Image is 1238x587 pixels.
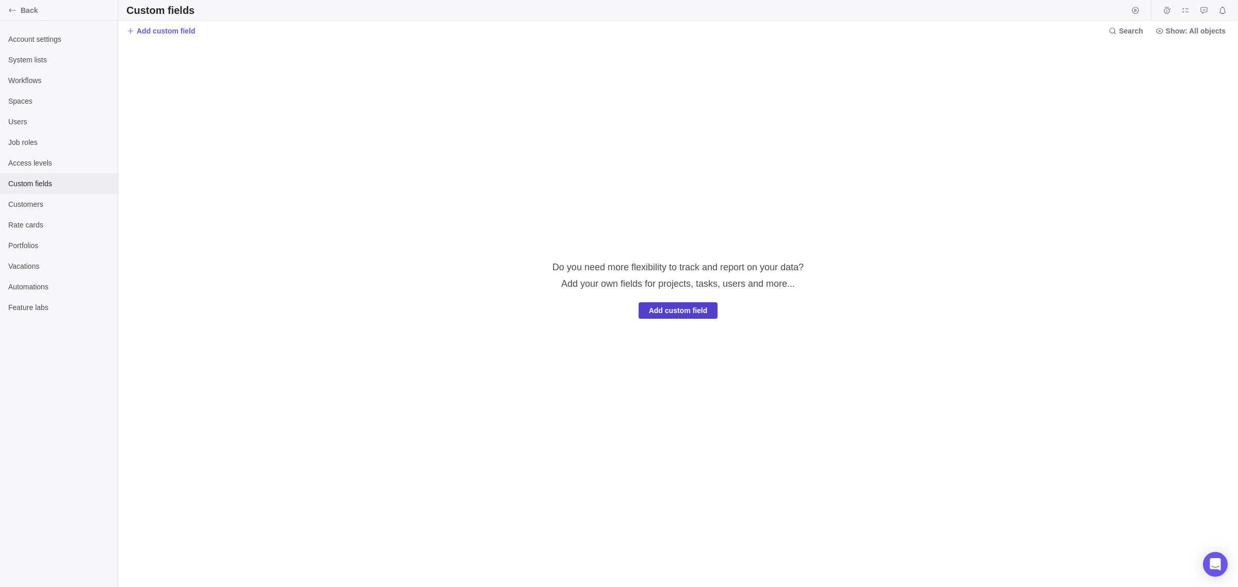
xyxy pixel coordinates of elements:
[8,178,109,189] span: Custom fields
[8,117,109,127] span: Users
[1215,3,1230,18] span: Notifications
[552,41,804,587] div: no data to show
[8,240,109,251] span: Portfolios
[8,96,109,106] span: Spaces
[8,75,109,86] span: Workflows
[639,302,718,319] span: Add custom field
[1160,8,1174,16] a: Time logs
[1166,26,1226,36] span: Show: All objects
[21,5,113,15] span: Back
[8,34,109,44] span: Account settings
[1178,3,1193,18] span: My assignments
[1215,8,1230,16] a: Notifications
[1178,8,1193,16] a: My assignments
[126,3,194,18] h2: Custom fields
[8,302,109,313] span: Feature labs
[649,304,708,317] span: Add custom field
[1197,8,1211,16] a: Approval requests
[8,199,109,209] span: Customers
[552,261,804,273] h3: Do you need more flexibility to track and report on your data?
[8,55,109,65] span: System lists
[8,158,109,168] span: Access levels
[1104,24,1147,38] span: Search
[8,137,109,148] span: Job roles
[1128,3,1143,18] span: Start timer
[126,24,196,38] span: Add custom field
[1151,24,1230,38] span: Show: All objects
[137,26,196,36] span: Add custom field
[1197,3,1211,18] span: Approval requests
[1203,552,1228,577] div: Open Intercom Messenger
[1119,26,1143,36] span: Search
[561,273,795,290] h3: Add your own fields for projects, tasks, users and more...
[8,220,109,230] span: Rate cards
[8,261,109,271] span: Vacations
[8,282,109,292] span: Automations
[1160,3,1174,18] span: Time logs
